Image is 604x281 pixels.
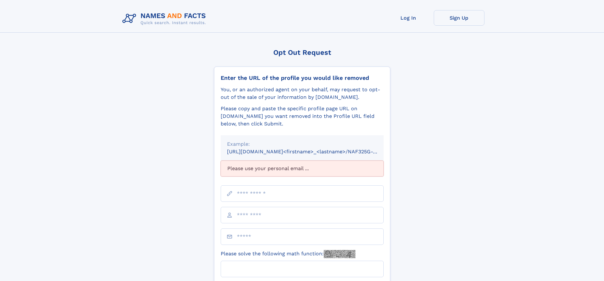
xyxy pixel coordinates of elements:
a: Log In [383,10,434,26]
small: [URL][DOMAIN_NAME]<firstname>_<lastname>/NAF325G-xxxxxxxx [227,149,396,155]
div: Enter the URL of the profile you would like removed [221,74,384,81]
div: You, or an authorized agent on your behalf, may request to opt-out of the sale of your informatio... [221,86,384,101]
img: Logo Names and Facts [120,10,211,27]
label: Please solve the following math function: [221,250,355,258]
div: Example: [227,140,377,148]
a: Sign Up [434,10,484,26]
div: Opt Out Request [214,48,390,56]
div: Please use your personal email ... [221,161,384,176]
div: Please copy and paste the specific profile page URL on [DOMAIN_NAME] you want removed into the Pr... [221,105,384,128]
